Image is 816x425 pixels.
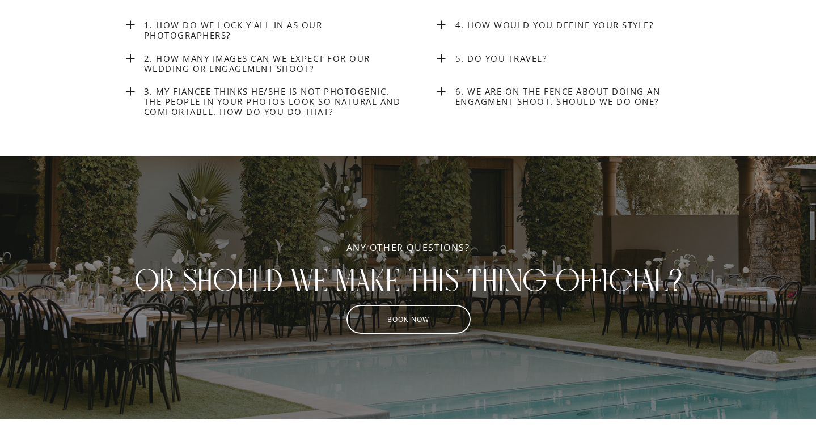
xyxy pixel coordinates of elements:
[144,20,406,41] a: 1. How do we lock y'all in as our photographers?
[360,316,457,326] a: book now
[85,262,732,287] a: or should we make this thing official?
[144,86,406,121] a: 3. My fiancee thinks he/she is not photogenic. The people in your photos look so natural and comf...
[455,53,717,78] a: 5. Do you Travel?
[234,243,583,254] h2: any other questions?
[455,86,717,110] a: 6. We are on the fence about doing an engagment shoot. Should we do one?
[455,20,717,30] a: 4. How would you define your style?
[144,53,406,78] a: 2. How many images can we expect for our wedding or engagement shoot?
